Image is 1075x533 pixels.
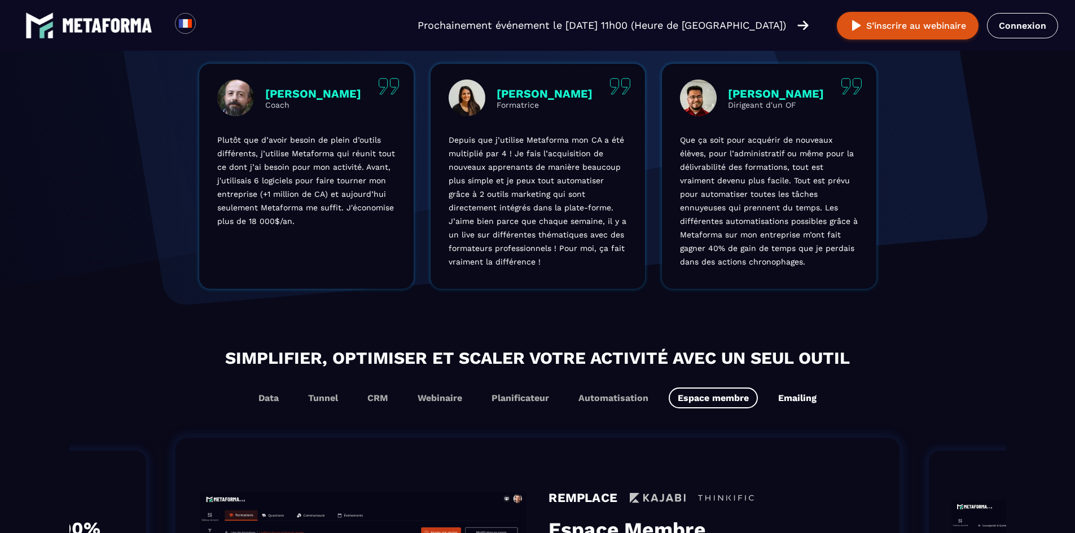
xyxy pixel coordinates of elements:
[81,345,995,371] h2: Simplifier, optimiser et scaler votre activité avec un seul outil
[837,12,979,39] button: S’inscrire au webinaire
[25,11,54,39] img: logo
[217,133,396,228] p: Plutôt que d’avoir besoin de plein d’outils différents, j’utilise Metaforma qui réunit tout ce do...
[449,133,627,268] p: Depuis que j’utilise Metaforma mon CA a été multiplié par 4 ! Je fais l’acquisition de nouveaux a...
[217,80,254,116] img: profile
[299,387,347,408] button: Tunnel
[987,13,1058,38] a: Connexion
[849,19,863,33] img: play
[178,16,192,30] img: fr
[249,387,288,408] button: Data
[698,494,754,503] img: icon
[265,100,361,109] p: Coach
[205,19,214,32] input: Search for option
[728,100,824,109] p: Dirigeant d'un OF
[669,387,758,408] button: Espace membre
[196,13,223,38] div: Search for option
[569,387,657,408] button: Automatisation
[418,17,786,33] p: Prochainement événement le [DATE] 11h00 (Heure de [GEOGRAPHIC_DATA])
[409,387,471,408] button: Webinaire
[797,19,809,32] img: arrow-right
[609,78,631,95] img: quote
[549,491,617,505] h4: REMPLACE
[449,80,485,116] img: profile
[358,387,397,408] button: CRM
[497,87,593,100] p: [PERSON_NAME]
[680,80,717,116] img: profile
[265,87,361,100] p: [PERSON_NAME]
[630,493,686,503] img: icon
[378,78,400,95] img: quote
[62,18,152,33] img: logo
[482,387,558,408] button: Planificateur
[841,78,862,95] img: quote
[769,387,826,408] button: Emailing
[497,100,593,109] p: Formatrice
[680,133,858,268] p: Que ça soit pour acquérir de nouveaux élèves, pour l’administratif ou même pour la délivrabilité ...
[728,87,824,100] p: [PERSON_NAME]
